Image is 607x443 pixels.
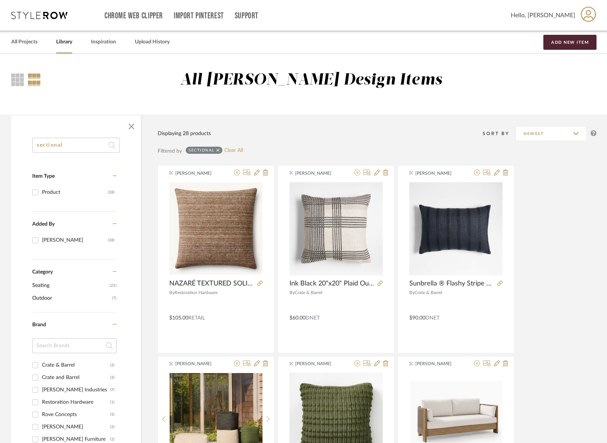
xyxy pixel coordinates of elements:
[32,322,46,327] span: Brand
[409,182,503,275] img: Sunbrella ® Flashy Stripe 24"x16" Deep Indigo Outdoor Throw Pillow
[32,269,53,275] span: Category
[135,37,170,47] a: Upload History
[295,170,342,177] span: [PERSON_NAME]
[32,279,108,292] span: Seating
[42,384,110,396] div: [PERSON_NAME] Industries
[483,130,516,137] div: Sort By
[415,360,462,367] span: [PERSON_NAME]
[108,234,115,246] div: (28)
[158,129,211,138] div: Displaying 28 products
[110,384,115,396] div: (7)
[224,147,243,154] a: Clear All
[180,71,442,90] div: All [PERSON_NAME] Design Items
[32,338,116,353] input: Search Brands
[425,315,440,321] span: DNET
[289,182,383,275] img: Ink Black 20"x20" Plaid Outdoor Throw Pillow
[158,147,182,155] div: Filtered by
[42,372,110,384] div: Crate and Barrel
[188,315,205,321] span: Retail
[32,221,55,227] span: Added By
[42,409,110,421] div: Rove Concepts
[169,290,174,295] span: By
[409,315,425,321] span: $90.00
[91,37,116,47] a: Inspiration
[409,290,415,295] span: By
[189,148,215,153] div: sectional
[235,13,258,19] a: Support
[42,359,110,371] div: Crate & Barrel
[415,290,442,295] span: Crate & Barrel
[175,360,222,367] span: [PERSON_NAME]
[175,170,222,177] span: [PERSON_NAME]
[56,37,72,47] a: Library
[42,396,110,408] div: Restoration Hardware
[32,292,110,305] span: Outdoor
[289,315,306,321] span: $60.00
[543,35,597,50] button: Add New Item
[295,360,342,367] span: [PERSON_NAME]
[289,290,295,295] span: By
[289,279,374,288] span: Ink Black 20"x20" Plaid Outdoor Throw Pillow
[104,13,163,19] a: Chrome Web Clipper
[32,174,55,179] span: Item Type
[110,409,115,421] div: (5)
[511,11,575,20] span: Hello, [PERSON_NAME]
[306,315,320,321] span: DNET
[11,37,37,47] a: All Projects
[174,290,218,295] span: Restoration Hardware
[108,186,115,198] div: (28)
[174,13,224,19] a: Import Pinterest
[110,396,115,408] div: (1)
[124,119,139,134] button: Close
[169,183,262,274] img: NAZARÉ TEXTURED SOLID OUTDOOR PILLOW COVER - SQUARE
[42,421,110,433] div: [PERSON_NAME]
[409,279,494,288] span: Sunbrella ® Flashy Stripe 24"x16" Deep Indigo Outdoor Throw Pillow
[295,290,322,295] span: Crate & Barrel
[42,234,108,246] div: [PERSON_NAME]
[110,359,115,371] div: (2)
[42,186,108,198] div: Product
[415,170,462,177] span: [PERSON_NAME]
[112,292,116,304] span: (7)
[169,315,188,321] span: $105.00
[110,372,115,384] div: (3)
[110,421,115,433] div: (2)
[32,138,120,153] input: Search within 28 results
[110,279,116,291] span: (21)
[169,279,254,288] span: NAZARÉ TEXTURED SOLID OUTDOOR PILLOW COVER - SQUARE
